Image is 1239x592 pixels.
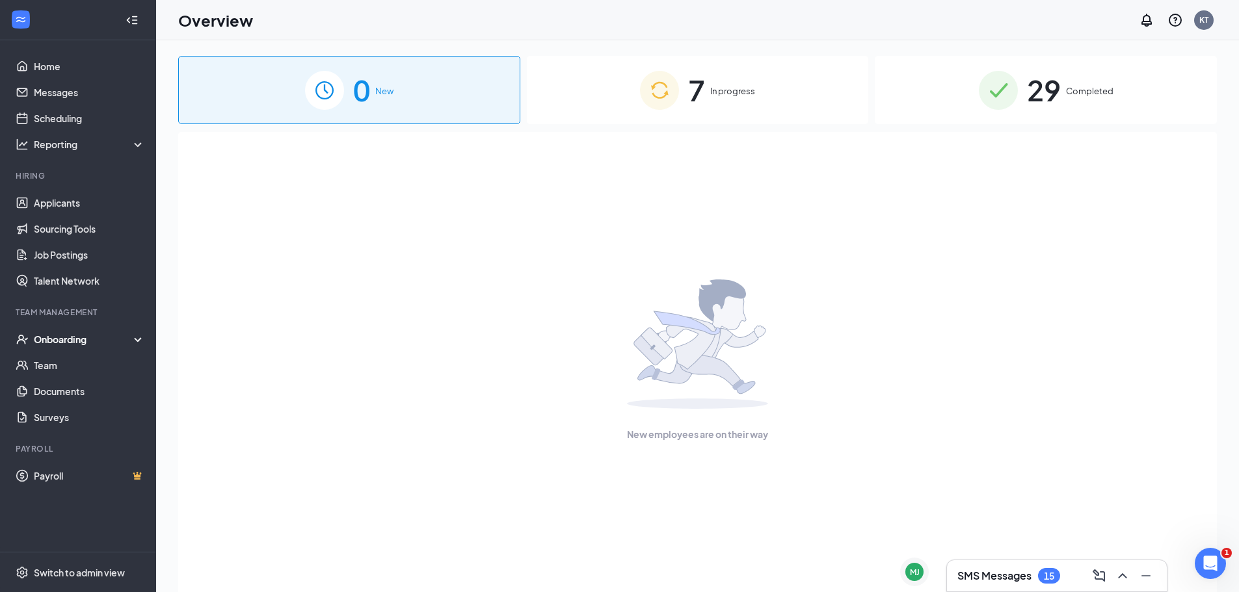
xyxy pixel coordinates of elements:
h3: SMS Messages [957,569,1032,583]
a: Applicants [34,190,145,216]
span: 29 [1027,68,1061,112]
svg: WorkstreamLogo [14,13,27,26]
h1: Overview [178,9,253,31]
span: Completed [1066,84,1113,97]
svg: Settings [16,566,29,579]
svg: Notifications [1139,12,1154,28]
div: Team Management [16,307,142,318]
div: Payroll [16,443,142,454]
a: Sourcing Tools [34,216,145,242]
a: Talent Network [34,268,145,294]
div: Reporting [34,138,146,151]
span: New [375,84,393,97]
div: KT [1199,14,1208,25]
a: Team [34,352,145,378]
span: 0 [353,68,370,112]
div: 15 [1044,571,1054,582]
button: Minimize [1136,565,1156,586]
svg: Collapse [126,14,139,27]
div: Switch to admin view [34,566,125,579]
a: Messages [34,79,145,105]
div: MJ [910,567,920,578]
span: New employees are on their way [627,427,768,441]
div: Onboarding [34,333,134,346]
a: Surveys [34,404,145,430]
svg: ChevronUp [1115,568,1130,584]
a: Scheduling [34,105,145,131]
a: Documents [34,378,145,404]
svg: Analysis [16,138,29,151]
svg: UserCheck [16,333,29,346]
button: ChevronUp [1112,565,1133,586]
span: 7 [688,68,705,112]
a: PayrollCrown [34,463,145,489]
div: Hiring [16,170,142,181]
iframe: Intercom live chat [1195,548,1226,579]
svg: ComposeMessage [1091,568,1107,584]
span: 1 [1221,548,1232,558]
span: In progress [710,84,755,97]
svg: QuestionInfo [1167,12,1183,28]
a: Home [34,53,145,79]
a: Job Postings [34,242,145,268]
button: ComposeMessage [1089,565,1110,586]
svg: Minimize [1138,568,1154,584]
